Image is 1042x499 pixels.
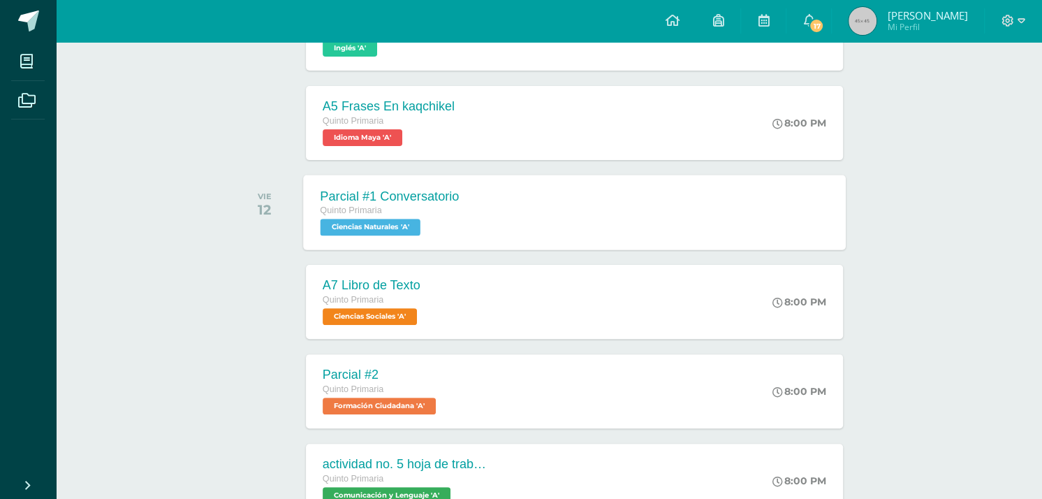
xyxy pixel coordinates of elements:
div: 8:00 PM [772,475,826,487]
span: Quinto Primaria [323,384,384,394]
img: 45x45 [849,7,876,35]
div: Parcial #1 Conversatorio [320,189,459,203]
span: Inglés 'A' [323,40,377,57]
div: A7 Libro de Texto [323,278,420,293]
div: 8:00 PM [772,117,826,129]
span: Quinto Primaria [320,205,381,215]
div: Parcial #2 [323,368,439,382]
span: [PERSON_NAME] [887,8,967,22]
span: Idioma Maya 'A' [323,129,402,146]
span: Mi Perfil [887,21,967,33]
div: VIE [258,191,272,201]
span: 17 [809,18,824,34]
span: Quinto Primaria [323,295,384,305]
div: 8:00 PM [772,385,826,398]
div: actividad no. 5 hoja de trabajo [323,457,490,472]
span: Quinto Primaria [323,116,384,126]
div: A5 Frases En kaqchikel [323,99,455,114]
div: 8:00 PM [772,296,826,308]
span: Formación Ciudadana 'A' [323,398,436,414]
span: Ciencias Sociales 'A' [323,308,417,325]
span: Ciencias Naturales 'A' [320,219,420,236]
span: Quinto Primaria [323,474,384,484]
div: 12 [258,201,272,218]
